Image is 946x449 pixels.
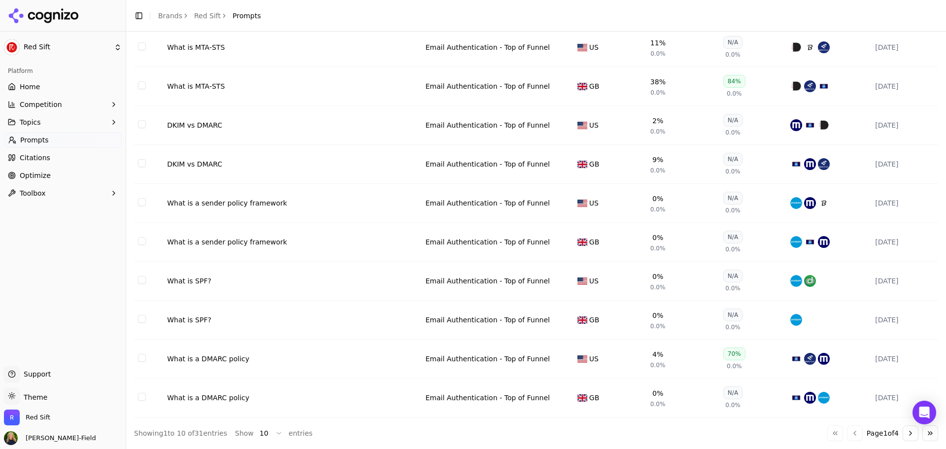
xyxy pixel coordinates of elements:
[134,428,227,438] div: Showing 1 to 10 of 31 entries
[804,353,816,365] img: easydmarc
[167,276,417,286] div: What is SPF?
[790,353,802,365] img: valimail
[167,198,417,208] div: What is a sender policy framework
[818,158,830,170] img: easydmarc
[167,393,417,403] a: What is a DMARC policy
[875,393,934,403] div: [DATE]
[652,155,663,165] div: 9%
[4,431,96,445] button: Open user button
[650,167,666,174] span: 0.0%
[650,244,666,252] span: 0.0%
[723,347,745,360] div: 70%
[577,355,587,363] img: US flag
[650,38,666,48] div: 11%
[875,315,934,325] div: [DATE]
[589,237,599,247] span: GB
[818,353,830,365] img: mimecast
[4,185,122,201] button: Toolbox
[425,393,549,403] div: Email Authentication - Top of Funnel
[790,80,802,92] img: powerdmarc
[425,159,549,169] a: Email Authentication - Top of Funnel
[875,159,934,169] div: [DATE]
[425,276,549,286] a: Email Authentication - Top of Funnel
[425,315,549,325] div: Email Authentication - Top of Funnel
[650,283,666,291] span: 0.0%
[818,80,830,92] img: valimail
[4,79,122,95] a: Home
[4,132,122,148] a: Prompts
[4,97,122,112] button: Competition
[650,206,666,213] span: 0.0%
[723,231,743,243] div: N/A
[22,434,96,443] span: [PERSON_NAME]-Field
[723,75,745,88] div: 84%
[790,392,802,404] img: valimail
[650,361,666,369] span: 0.0%
[4,168,122,183] a: Optimize
[20,100,62,109] span: Competition
[867,428,899,438] span: Page 1 of 4
[875,120,934,130] div: [DATE]
[577,83,587,90] img: GB flag
[725,129,741,137] span: 0.0%
[167,159,417,169] a: DKIM vs DMARC
[425,354,549,364] a: Email Authentication - Top of Funnel
[425,237,549,247] a: Email Authentication - Top of Funnel
[167,237,417,247] a: What is a sender policy framework
[577,239,587,246] img: GB flag
[875,198,934,208] div: [DATE]
[875,237,934,247] div: [DATE]
[4,410,50,425] button: Open organization switcher
[725,245,741,253] span: 0.0%
[725,401,741,409] span: 0.0%
[804,80,816,92] img: easydmarc
[4,431,18,445] img: Francesca Rünger-Field
[134,6,938,417] div: Data table
[167,81,417,91] div: What is MTA-STS
[804,41,816,53] img: sendmarc
[589,354,599,364] span: US
[20,135,49,145] span: Prompts
[138,354,146,362] button: Select row 9
[425,198,549,208] a: Email Authentication - Top of Funnel
[167,120,417,130] a: DKIM vs DMARC
[790,314,802,326] img: proofpoint
[818,392,830,404] img: proofpoint
[589,276,599,286] span: US
[425,81,549,91] a: Email Authentication - Top of Funnel
[138,198,146,206] button: Select row 5
[577,316,587,324] img: GB flag
[577,200,587,207] img: US flag
[650,50,666,58] span: 0.0%
[138,42,146,50] button: Select row 1
[4,39,20,55] img: Red Sift
[875,276,934,286] div: [DATE]
[589,198,599,208] span: US
[650,322,666,330] span: 0.0%
[652,194,663,204] div: 0%
[4,114,122,130] button: Topics
[589,120,599,130] span: US
[804,197,816,209] img: mimecast
[158,12,182,20] a: Brands
[425,120,549,130] div: Email Authentication - Top of Funnel
[818,119,830,131] img: powerdmarc
[589,81,599,91] span: GB
[723,36,743,49] div: N/A
[167,354,417,364] a: What is a DMARC policy
[912,401,936,424] div: Open Intercom Messenger
[24,43,110,52] span: Red Sift
[727,90,742,98] span: 0.0%
[167,315,417,325] div: What is SPF?
[790,119,802,131] img: mimecast
[589,159,599,169] span: GB
[194,11,221,21] a: Red Sift
[289,428,313,438] span: entries
[425,42,549,52] a: Email Authentication - Top of Funnel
